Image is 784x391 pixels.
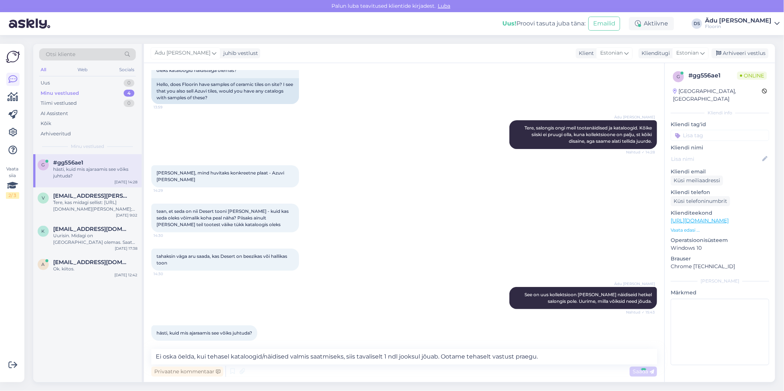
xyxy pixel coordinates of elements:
span: 15:48 [154,341,181,347]
div: Vaata siia [6,166,19,199]
span: 14:29 [154,188,181,193]
span: Online [737,72,767,80]
p: Märkmed [671,289,769,297]
span: tean, et seda on nii Desert tooni [PERSON_NAME] - kuid kas seda oleks võimalik koha peal näha? Pi... [157,208,290,227]
div: 0 [124,100,134,107]
button: Emailid [588,17,620,31]
div: Kliendi info [671,110,769,116]
span: Estonian [600,49,623,57]
span: hästi, kuid mis ajaraamis see võiks juhtuda? [157,330,252,336]
p: Kliendi email [671,168,769,176]
p: Kliendi nimi [671,144,769,152]
span: viktoria.strom@outlook.com [53,193,130,199]
b: Uus! [502,20,516,27]
div: AI Assistent [41,110,68,117]
div: [DATE] 14:28 [114,179,137,185]
div: [DATE] 9:02 [116,212,137,218]
div: Arhiveeritud [41,130,71,138]
span: [PERSON_NAME], mind huvitaks konkreetne plaat - Azuvi [PERSON_NAME] [157,170,285,182]
div: Hello, does Floorin have samples of ceramic tiles on site? I see that you also sell Azuvi tiles, ... [151,78,299,104]
div: hästi, kuid mis ajaraamis see võiks juhtuda? [53,166,137,179]
div: Ok. kiitos. [53,266,137,272]
p: Kliendi telefon [671,188,769,196]
p: Kliendi tag'id [671,121,769,128]
span: g [42,162,45,167]
div: Küsi meiliaadressi [671,176,723,186]
span: Luba [436,3,453,9]
div: [DATE] 17:38 [115,246,137,251]
span: Nähtud ✓ 15:43 [626,309,655,315]
div: Tiimi vestlused [41,100,77,107]
span: Tere, salongis ongi meil tootenäidised ja kataloogid. Kõike siiski ei pruugi olla, kuna kollektsi... [525,125,653,144]
div: Kõik [41,120,51,127]
a: [URL][DOMAIN_NAME] [671,217,729,224]
span: Minu vestlused [71,143,104,150]
div: Klienditugi [639,49,670,57]
div: Uurisin. Midagi on [GEOGRAPHIC_DATA] olemas. Saate järgmisel nädalal läbi minna ja soovi korral t... [53,232,137,246]
p: Operatsioonisüsteem [671,236,769,244]
span: See on uus kollektsioon [PERSON_NAME] näidiseid hetkel salongis pole. Uurime, milla võiksid need ... [525,292,653,304]
span: k [42,228,45,234]
div: Ädu [PERSON_NAME] [705,18,771,24]
div: Arhiveeri vestlus [712,48,768,58]
span: ari.kokko2@gmail.com [53,259,130,266]
p: Windows 10 [671,244,769,252]
div: 0 [124,79,134,87]
div: Küsi telefoninumbrit [671,196,730,206]
div: # gg556ae1 [688,71,737,80]
div: [GEOGRAPHIC_DATA], [GEOGRAPHIC_DATA] [673,87,762,103]
span: #gg556ae1 [53,159,83,166]
div: Proovi tasuta juba täna: [502,19,585,28]
div: All [39,65,48,75]
span: 14:30 [154,233,181,238]
input: Lisa nimi [671,155,761,163]
div: Socials [118,65,136,75]
div: juhib vestlust [220,49,258,57]
p: Brauser [671,255,769,263]
span: g [677,74,680,79]
div: [DATE] 12:42 [114,272,137,278]
div: 2 / 3 [6,192,19,199]
div: Aktiivne [629,17,674,30]
span: 13:59 [154,104,181,110]
div: Minu vestlused [41,90,79,97]
p: Klienditeekond [671,209,769,217]
div: Web [76,65,89,75]
span: Otsi kliente [46,51,75,58]
span: konks3@hot.ee [53,226,130,232]
span: Ädu [PERSON_NAME] [614,114,655,120]
span: Estonian [676,49,699,57]
div: Floorin [705,24,771,30]
div: DS [692,18,702,29]
img: Askly Logo [6,50,20,64]
span: 14:30 [154,271,181,277]
p: Chrome [TECHNICAL_ID] [671,263,769,270]
input: Lisa tag [671,130,769,141]
span: Ädu [PERSON_NAME] [614,281,655,287]
div: Klient [576,49,594,57]
span: a [42,262,45,267]
span: Nähtud ✓ 14:28 [626,149,655,155]
span: v [42,195,45,201]
span: Ädu [PERSON_NAME] [155,49,210,57]
div: [PERSON_NAME] [671,278,769,284]
p: Vaata edasi ... [671,227,769,233]
div: 4 [124,90,134,97]
div: Tere, kas midagi sellist: [URL][DOMAIN_NAME][PERSON_NAME]; [URL][DOMAIN_NAME][PERSON_NAME]? Siit ... [53,199,137,212]
span: tahaksin väga aru saada, kas Desert on beezikas või hallikas toon [157,253,288,266]
div: Uus [41,79,50,87]
a: Ädu [PERSON_NAME]Floorin [705,18,780,30]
